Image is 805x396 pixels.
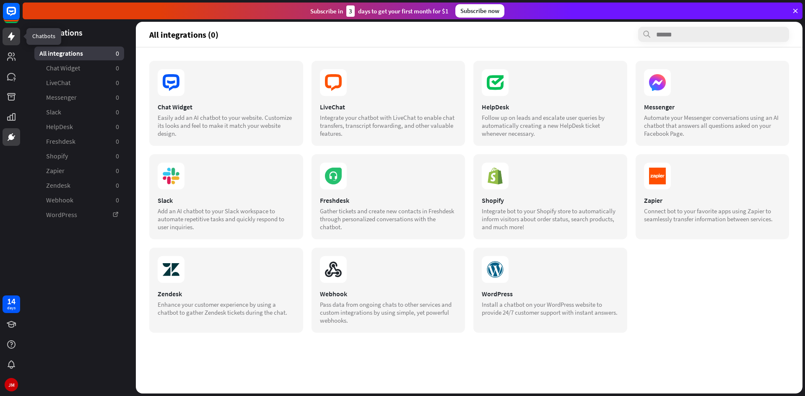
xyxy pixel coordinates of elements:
[34,91,124,104] a: Messenger 0
[34,120,124,134] a: HelpDesk 0
[320,103,457,111] div: LiveChat
[482,300,619,316] div: Install a chatbot on your WordPress website to provide 24/7 customer support with instant answers.
[116,49,119,58] aside: 0
[116,122,119,131] aside: 0
[320,114,457,137] div: Integrate your chatbot with LiveChat to enable chat transfers, transcript forwarding, and other v...
[46,181,70,190] span: Zendesk
[34,208,124,222] a: WordPress
[116,166,119,175] aside: 0
[46,108,61,116] span: Slack
[46,196,73,204] span: Webhook
[116,137,119,146] aside: 0
[346,5,355,17] div: 3
[310,5,449,17] div: Subscribe in days to get your first month for $1
[644,196,781,204] div: Zapier
[7,3,32,28] button: Open LiveChat chat widget
[320,207,457,231] div: Gather tickets and create new contacts in Freshdesk through personalized conversations with the c...
[158,114,295,137] div: Easily add an AI chatbot to your website. Customize its looks and feel to make it match your webs...
[320,300,457,324] div: Pass data from ongoing chats to other services and custom integrations by using simple, yet power...
[482,114,619,137] div: Follow up on leads and escalate user queries by automatically creating a new HelpDesk ticket when...
[39,49,83,58] span: All integrations
[46,93,77,102] span: Messenger
[320,196,457,204] div: Freshdesk
[46,166,65,175] span: Zapier
[149,27,789,42] section: All integrations (0)
[116,108,119,116] aside: 0
[116,181,119,190] aside: 0
[34,149,124,163] a: Shopify 0
[320,290,457,298] div: Webhook
[34,105,124,119] a: Slack 0
[34,193,124,207] a: Webhook 0
[34,179,124,192] a: Zendesk 0
[5,378,18,391] div: JM
[116,196,119,204] aside: 0
[158,207,295,231] div: Add an AI chatbot to your Slack workspace to automate repetitive tasks and quickly respond to use...
[158,300,295,316] div: Enhance your customer experience by using a chatbot to gather Zendesk tickets during the chat.
[7,305,16,311] div: days
[23,27,136,38] header: Integrations
[482,290,619,298] div: WordPress
[482,207,619,231] div: Integrate bot to your Shopify store to automatically inform visitors about order status, search p...
[482,103,619,111] div: HelpDesk
[158,196,295,204] div: Slack
[158,290,295,298] div: Zendesk
[644,207,781,223] div: Connect bot to your favorite apps using Zapier to seamlessly transfer information between services.
[46,137,75,146] span: Freshdesk
[46,152,68,160] span: Shopify
[116,93,119,102] aside: 0
[34,135,124,148] a: Freshdesk 0
[158,103,295,111] div: Chat Widget
[34,76,124,90] a: LiveChat 0
[116,78,119,87] aside: 0
[7,298,16,305] div: 14
[46,64,80,72] span: Chat Widget
[34,164,124,178] a: Zapier 0
[644,103,781,111] div: Messenger
[34,61,124,75] a: Chat Widget 0
[116,64,119,72] aside: 0
[46,122,73,131] span: HelpDesk
[482,196,619,204] div: Shopify
[3,295,20,313] a: 14 days
[455,4,504,18] div: Subscribe now
[116,152,119,160] aside: 0
[644,114,781,137] div: Automate your Messenger conversations using an AI chatbot that answers all questions asked on you...
[46,78,70,87] span: LiveChat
